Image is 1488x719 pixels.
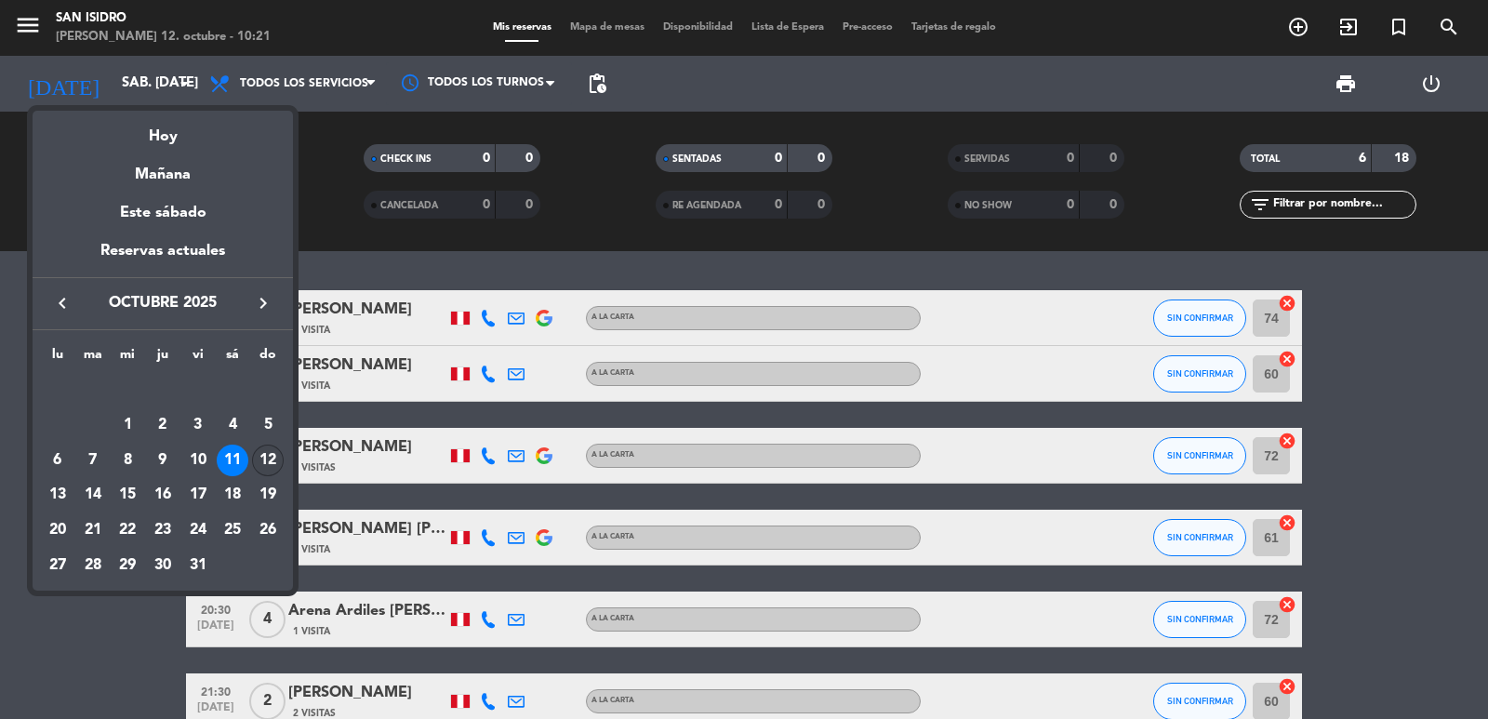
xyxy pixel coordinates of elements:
[180,513,216,548] td: 24 de octubre de 2025
[217,479,248,511] div: 18
[40,548,75,583] td: 27 de octubre de 2025
[216,407,251,443] td: 4 de octubre de 2025
[145,344,180,373] th: jueves
[77,479,109,511] div: 14
[42,479,73,511] div: 13
[33,149,293,187] div: Mañana
[112,479,143,511] div: 15
[147,479,179,511] div: 16
[182,445,214,476] div: 10
[182,550,214,581] div: 31
[145,407,180,443] td: 2 de octubre de 2025
[79,291,246,315] span: octubre 2025
[246,291,280,315] button: keyboard_arrow_right
[252,292,274,314] i: keyboard_arrow_right
[216,513,251,548] td: 25 de octubre de 2025
[51,292,73,314] i: keyboard_arrow_left
[110,513,145,548] td: 22 de octubre de 2025
[40,513,75,548] td: 20 de octubre de 2025
[40,344,75,373] th: lunes
[75,443,111,478] td: 7 de octubre de 2025
[145,513,180,548] td: 23 de octubre de 2025
[145,548,180,583] td: 30 de octubre de 2025
[147,550,179,581] div: 30
[252,409,284,441] div: 5
[147,514,179,546] div: 23
[216,477,251,513] td: 18 de octubre de 2025
[112,409,143,441] div: 1
[250,344,286,373] th: domingo
[217,409,248,441] div: 4
[182,514,214,546] div: 24
[33,111,293,149] div: Hoy
[145,443,180,478] td: 9 de octubre de 2025
[77,445,109,476] div: 7
[33,187,293,239] div: Este sábado
[180,477,216,513] td: 17 de octubre de 2025
[216,443,251,478] td: 11 de octubre de 2025
[180,548,216,583] td: 31 de octubre de 2025
[40,477,75,513] td: 13 de octubre de 2025
[112,514,143,546] div: 22
[252,445,284,476] div: 12
[42,445,73,476] div: 6
[147,409,179,441] div: 2
[110,548,145,583] td: 29 de octubre de 2025
[250,477,286,513] td: 19 de octubre de 2025
[40,443,75,478] td: 6 de octubre de 2025
[110,443,145,478] td: 8 de octubre de 2025
[145,477,180,513] td: 16 de octubre de 2025
[40,372,286,407] td: OCT.
[112,445,143,476] div: 8
[42,550,73,581] div: 27
[180,344,216,373] th: viernes
[75,344,111,373] th: martes
[216,344,251,373] th: sábado
[42,514,73,546] div: 20
[217,445,248,476] div: 11
[33,239,293,277] div: Reservas actuales
[252,479,284,511] div: 19
[250,513,286,548] td: 26 de octubre de 2025
[217,514,248,546] div: 25
[110,407,145,443] td: 1 de octubre de 2025
[46,291,79,315] button: keyboard_arrow_left
[77,550,109,581] div: 28
[182,479,214,511] div: 17
[110,344,145,373] th: miércoles
[75,548,111,583] td: 28 de octubre de 2025
[180,407,216,443] td: 3 de octubre de 2025
[75,513,111,548] td: 21 de octubre de 2025
[250,443,286,478] td: 12 de octubre de 2025
[180,443,216,478] td: 10 de octubre de 2025
[75,477,111,513] td: 14 de octubre de 2025
[252,514,284,546] div: 26
[182,409,214,441] div: 3
[250,407,286,443] td: 5 de octubre de 2025
[110,477,145,513] td: 15 de octubre de 2025
[147,445,179,476] div: 9
[112,550,143,581] div: 29
[77,514,109,546] div: 21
